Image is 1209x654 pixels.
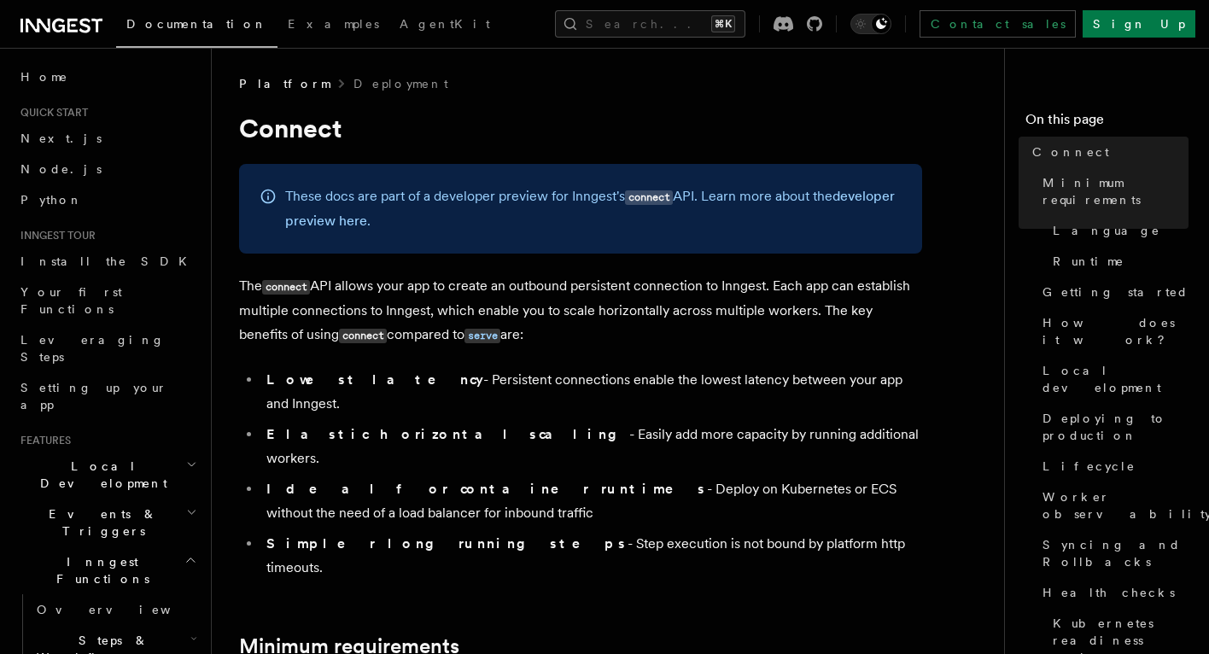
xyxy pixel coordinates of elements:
[1036,277,1189,307] a: Getting started
[14,61,201,92] a: Home
[14,106,88,120] span: Quick start
[285,184,902,233] p: These docs are part of a developer preview for Inngest's API. Learn more about the .
[266,371,483,388] strong: Lowest latency
[14,372,201,420] a: Setting up your app
[464,329,500,343] code: serve
[14,451,201,499] button: Local Development
[1043,584,1175,601] span: Health checks
[1036,167,1189,215] a: Minimum requirements
[14,324,201,372] a: Leveraging Steps
[20,193,83,207] span: Python
[14,458,186,492] span: Local Development
[389,5,500,46] a: AgentKit
[353,75,448,92] a: Deployment
[14,553,184,587] span: Inngest Functions
[1043,283,1189,301] span: Getting started
[239,113,922,143] h1: Connect
[1032,143,1109,161] span: Connect
[555,10,745,38] button: Search...⌘K
[14,505,186,540] span: Events & Triggers
[339,329,387,343] code: connect
[1036,482,1189,529] a: Worker observability
[261,368,922,416] li: - Persistent connections enable the lowest latency between your app and Inngest.
[14,434,71,447] span: Features
[14,184,201,215] a: Python
[1043,362,1189,396] span: Local development
[1043,410,1189,444] span: Deploying to production
[266,535,628,552] strong: Simpler long running steps
[1036,403,1189,451] a: Deploying to production
[1083,10,1195,38] a: Sign Up
[239,75,330,92] span: Platform
[1036,355,1189,403] a: Local development
[266,426,629,442] strong: Elastic horizontal scaling
[126,17,267,31] span: Documentation
[20,254,197,268] span: Install the SDK
[20,131,102,145] span: Next.js
[1036,577,1189,608] a: Health checks
[277,5,389,46] a: Examples
[20,162,102,176] span: Node.js
[14,229,96,242] span: Inngest tour
[30,594,201,625] a: Overview
[1036,529,1189,577] a: Syncing and Rollbacks
[20,68,68,85] span: Home
[288,17,379,31] span: Examples
[1043,174,1189,208] span: Minimum requirements
[1025,137,1189,167] a: Connect
[1046,246,1189,277] a: Runtime
[1053,253,1124,270] span: Runtime
[711,15,735,32] kbd: ⌘K
[20,381,167,412] span: Setting up your app
[14,123,201,154] a: Next.js
[261,532,922,580] li: - Step execution is not bound by platform http timeouts.
[400,17,490,31] span: AgentKit
[239,274,922,347] p: The API allows your app to create an outbound persistent connection to Inngest. Each app can esta...
[464,326,500,342] a: serve
[14,277,201,324] a: Your first Functions
[1043,536,1189,570] span: Syncing and Rollbacks
[14,154,201,184] a: Node.js
[850,14,891,34] button: Toggle dark mode
[625,190,673,205] code: connect
[20,285,122,316] span: Your first Functions
[1036,307,1189,355] a: How does it work?
[261,477,922,525] li: - Deploy on Kubernetes or ECS without the need of a load balancer for inbound traffic
[116,5,277,48] a: Documentation
[1046,215,1189,246] a: Language
[920,10,1076,38] a: Contact sales
[14,499,201,546] button: Events & Triggers
[1025,109,1189,137] h4: On this page
[1053,222,1160,239] span: Language
[261,423,922,470] li: - Easily add more capacity by running additional workers.
[1043,314,1189,348] span: How does it work?
[20,333,165,364] span: Leveraging Steps
[14,246,201,277] a: Install the SDK
[1043,458,1136,475] span: Lifecycle
[262,280,310,295] code: connect
[266,481,707,497] strong: Ideal for container runtimes
[14,546,201,594] button: Inngest Functions
[1036,451,1189,482] a: Lifecycle
[37,603,213,616] span: Overview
